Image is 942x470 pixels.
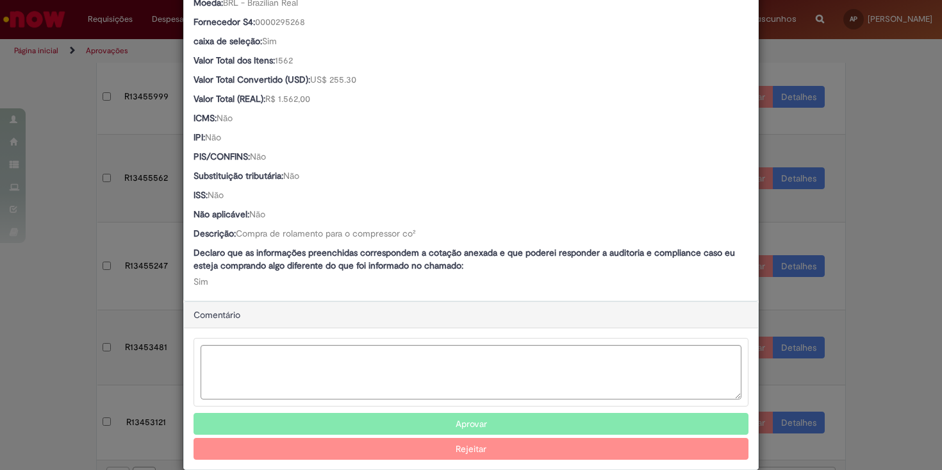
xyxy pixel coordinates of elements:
b: Fornecedor S4: [194,16,255,28]
span: Compra de rolamento para o compressor co² [236,228,416,239]
b: Declaro que as informações preenchidas correspondem a cotação anexada e que poderei responder a a... [194,247,735,271]
span: Não [208,189,224,201]
span: Não [283,170,299,181]
b: ISS: [194,189,208,201]
b: Não aplicável: [194,208,249,220]
b: caixa de seleção: [194,35,262,47]
span: US$ 255.30 [310,74,356,85]
span: Não [250,151,266,162]
b: Valor Total dos Itens: [194,55,275,66]
span: Não [217,112,233,124]
b: PIS/CONFINS: [194,151,250,162]
span: Sim [194,276,208,287]
span: Não [205,131,221,143]
span: R$ 1.562,00 [265,93,310,105]
button: Aprovar [194,413,748,435]
b: Substituição tributária: [194,170,283,181]
button: Rejeitar [194,438,748,460]
span: Não [249,208,265,220]
b: ICMS: [194,112,217,124]
span: 1562 [275,55,293,66]
span: Comentário [194,309,240,321]
b: IPI: [194,131,205,143]
span: Sim [262,35,277,47]
b: Descrição: [194,228,236,239]
b: Valor Total Convertido (USD): [194,74,310,85]
span: 0000295268 [255,16,305,28]
b: Valor Total (REAL): [194,93,265,105]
